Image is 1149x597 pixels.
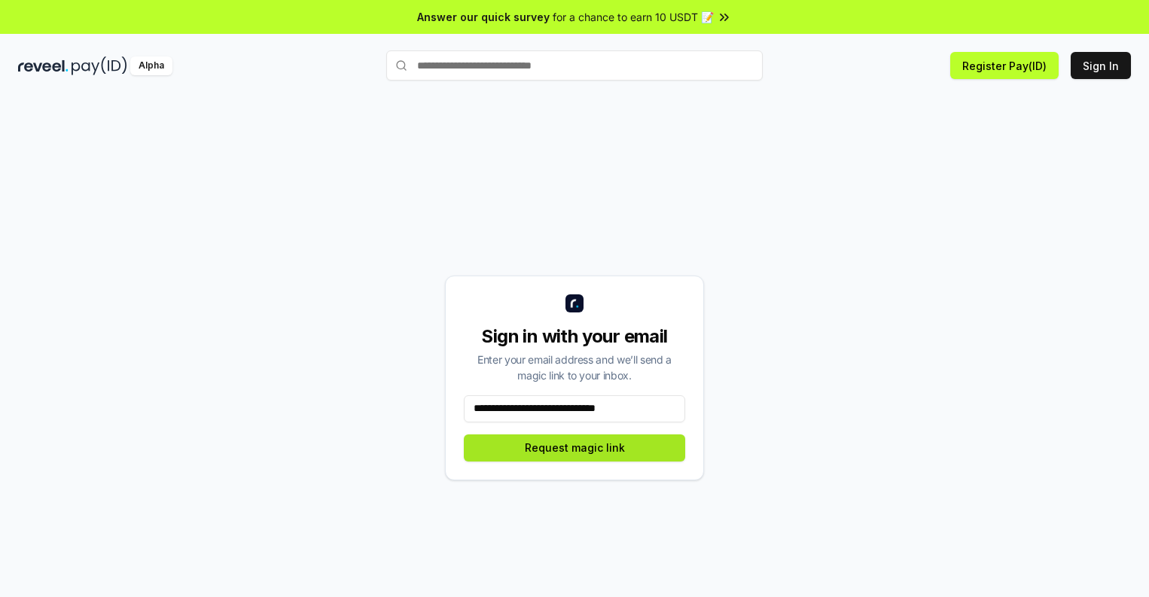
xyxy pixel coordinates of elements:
button: Request magic link [464,434,685,461]
div: Enter your email address and we’ll send a magic link to your inbox. [464,352,685,383]
img: logo_small [565,294,584,312]
button: Register Pay(ID) [950,52,1059,79]
div: Sign in with your email [464,324,685,349]
span: for a chance to earn 10 USDT 📝 [553,9,714,25]
button: Sign In [1071,52,1131,79]
img: reveel_dark [18,56,69,75]
img: pay_id [72,56,127,75]
div: Alpha [130,56,172,75]
span: Answer our quick survey [417,9,550,25]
